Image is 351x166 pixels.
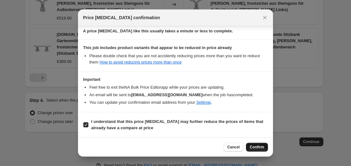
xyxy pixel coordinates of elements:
[83,77,268,82] h3: Important
[100,60,182,64] a: How to avoid reducing prices more than once
[250,145,264,150] span: Confirm
[131,92,203,97] b: [EMAIL_ADDRESS][DOMAIN_NAME]
[91,119,263,130] b: I understand that this price [MEDICAL_DATA] may further reduce the prices of items that already h...
[83,45,232,50] b: This job includes product variants that appear to be reduced in price already
[260,13,269,22] button: Close
[224,143,243,152] button: Cancel
[89,99,268,106] li: You can update your confirmation email address from your .
[83,29,233,33] b: A price [MEDICAL_DATA] like this usually takes a minute or less to complete.
[196,100,211,105] a: Settings
[89,53,268,65] li: Please double check that you are not accidently reducing prices more than you want to reduce them
[89,92,268,98] li: An email will be sent to when the job has completed .
[246,143,268,152] button: Confirm
[89,84,268,91] li: Feel free to exit the NA Bulk Price Editor app while your prices are updating.
[227,145,240,150] span: Cancel
[83,14,160,21] span: Price [MEDICAL_DATA] confirmation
